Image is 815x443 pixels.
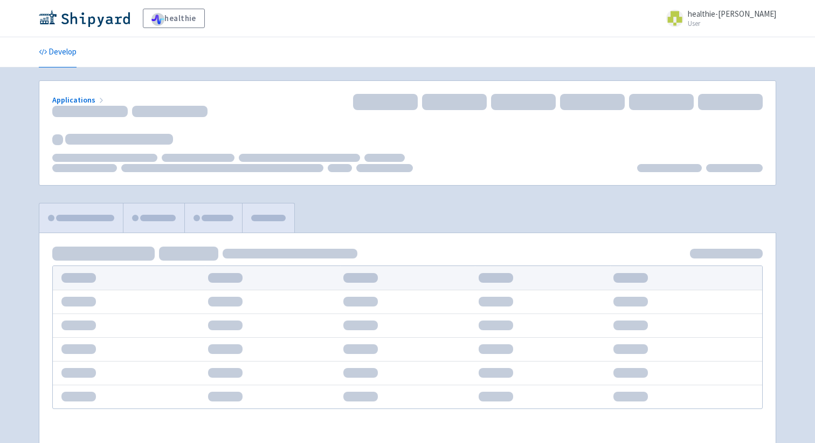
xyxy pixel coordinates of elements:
[688,9,776,19] span: healthie-[PERSON_NAME]
[688,20,776,27] small: User
[52,95,106,105] a: Applications
[660,10,776,27] a: healthie-[PERSON_NAME] User
[143,9,205,28] a: healthie
[39,37,77,67] a: Develop
[39,10,130,27] img: Shipyard logo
